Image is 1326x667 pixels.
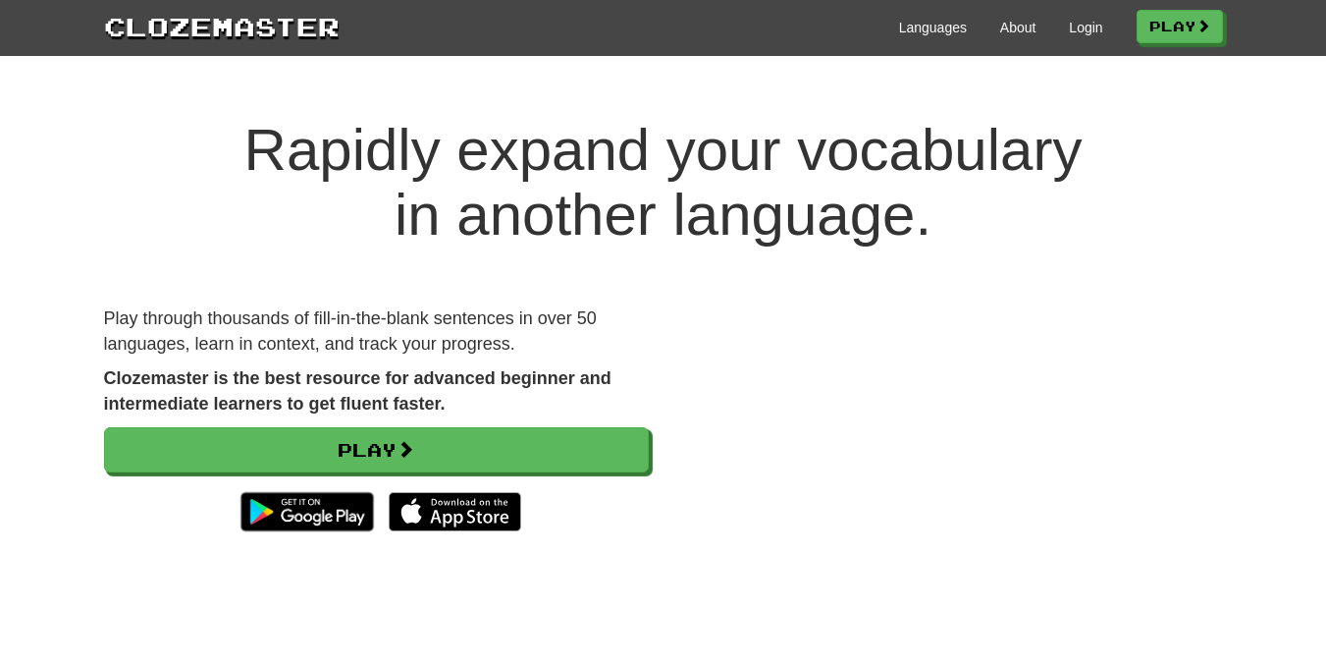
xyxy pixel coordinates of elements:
[231,482,383,541] img: Get it on Google Play
[1000,18,1036,37] a: About
[389,492,521,531] img: Download_on_the_App_Store_Badge_US-UK_135x40-25178aeef6eb6b83b96f5f2d004eda3bffbb37122de64afbaef7...
[104,306,649,357] p: Play through thousands of fill-in-the-blank sentences in over 50 languages, learn in context, and...
[104,368,611,414] strong: Clozemaster is the best resource for advanced beginner and intermediate learners to get fluent fa...
[1069,18,1102,37] a: Login
[104,8,340,44] a: Clozemaster
[1137,10,1223,43] a: Play
[104,427,649,472] a: Play
[899,18,967,37] a: Languages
